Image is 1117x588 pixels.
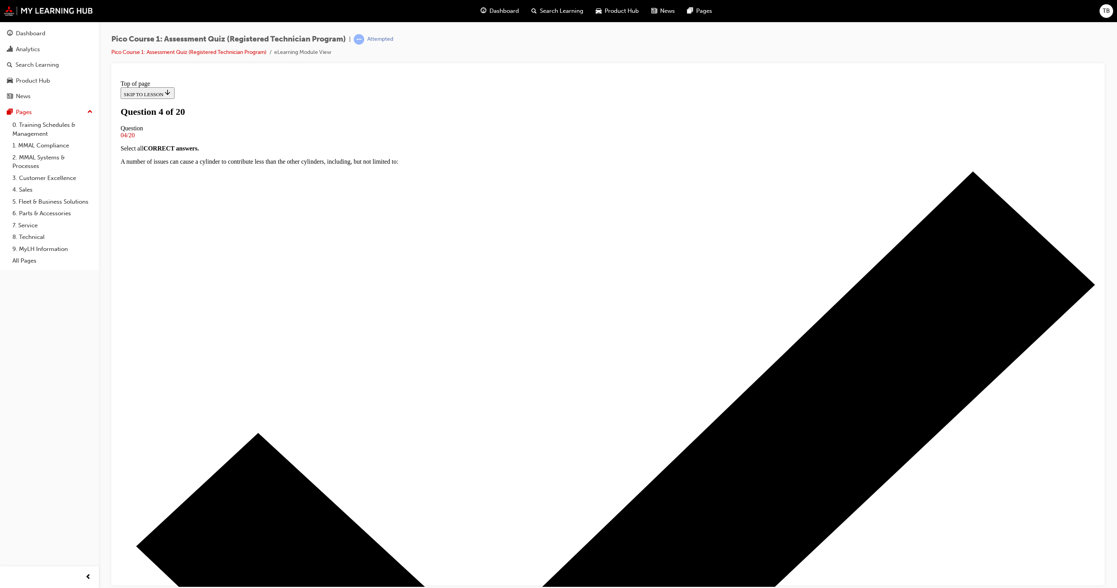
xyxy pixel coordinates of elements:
[3,105,96,119] button: Pages
[85,572,91,582] span: prev-icon
[87,107,93,117] span: up-icon
[3,3,978,10] div: Top of page
[354,34,364,45] span: learningRecordVerb_ATTEMPT-icon
[7,78,13,85] span: car-icon
[9,172,96,184] a: 3. Customer Excellence
[3,68,978,75] p: Select all
[651,6,657,16] span: news-icon
[3,89,96,104] a: News
[687,6,693,16] span: pages-icon
[16,92,31,101] div: News
[16,45,40,54] div: Analytics
[111,49,266,55] a: Pico Course 1: Assessment Quiz (Registered Technician Program)
[590,3,645,19] a: car-iconProduct Hub
[645,3,681,19] a: news-iconNews
[9,196,96,208] a: 5. Fleet & Business Solutions
[7,46,13,53] span: chart-icon
[26,68,81,74] strong: CORRECT answers.
[7,109,13,116] span: pages-icon
[3,48,978,55] div: Question
[9,208,96,220] a: 6. Parts & Accessories
[16,76,50,85] div: Product Hub
[3,10,57,22] button: SKIP TO LESSON
[9,140,96,152] a: 1. MMAL Compliance
[4,6,93,16] img: mmal
[9,119,96,140] a: 0. Training Schedules & Management
[274,48,331,57] li: eLearning Module View
[3,42,96,57] a: Analytics
[531,6,537,16] span: search-icon
[349,35,351,44] span: |
[7,62,12,69] span: search-icon
[1100,4,1113,18] button: TB
[3,29,978,40] h1: Question 4 of 20
[1103,7,1110,16] span: TB
[9,231,96,243] a: 8. Technical
[660,7,675,16] span: News
[6,14,54,20] span: SKIP TO LESSON
[596,6,602,16] span: car-icon
[681,3,718,19] a: pages-iconPages
[9,243,96,255] a: 9. MyLH Information
[9,184,96,196] a: 4. Sales
[540,7,583,16] span: Search Learning
[3,26,96,41] a: Dashboard
[111,35,346,44] span: Pico Course 1: Assessment Quiz (Registered Technician Program)
[3,81,978,88] p: A number of issues can cause a cylinder to contribute less than the other cylinders, including, b...
[367,36,393,43] div: Attempted
[3,74,96,88] a: Product Hub
[16,29,45,38] div: Dashboard
[16,108,32,117] div: Pages
[474,3,525,19] a: guage-iconDashboard
[696,7,712,16] span: Pages
[3,25,96,105] button: DashboardAnalyticsSearch LearningProduct HubNews
[489,7,519,16] span: Dashboard
[3,55,978,62] div: 04/20
[525,3,590,19] a: search-iconSearch Learning
[9,220,96,232] a: 7. Service
[605,7,639,16] span: Product Hub
[7,93,13,100] span: news-icon
[16,61,59,69] div: Search Learning
[481,6,486,16] span: guage-icon
[9,255,96,267] a: All Pages
[9,152,96,172] a: 2. MMAL Systems & Processes
[7,30,13,37] span: guage-icon
[3,58,96,72] a: Search Learning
